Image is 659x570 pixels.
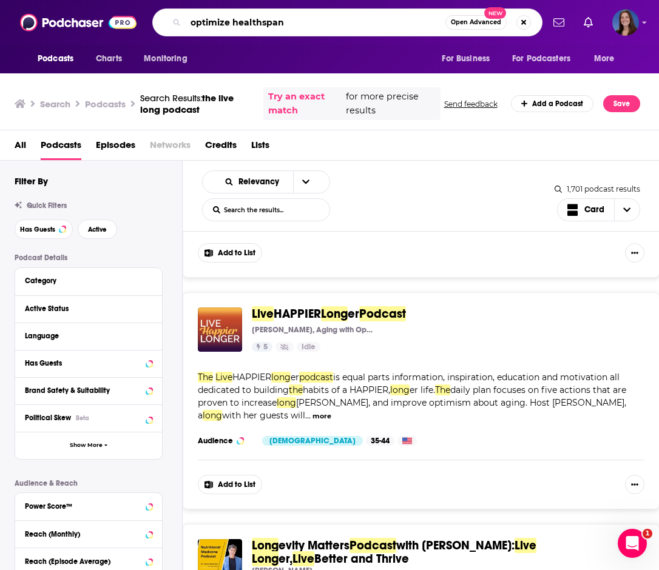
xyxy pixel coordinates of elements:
[88,226,107,233] span: Active
[140,92,254,115] div: Search Results:
[484,7,506,19] span: New
[303,384,390,395] span: habits of a HAPPIER,
[15,175,48,187] h2: Filter By
[25,355,152,370] button: Has Guests
[25,386,142,395] div: Brand Safety & Suitability
[70,442,103,449] span: Show More
[25,304,144,313] div: Active Status
[321,306,348,321] span: Long
[293,171,319,193] button: open menu
[549,12,569,33] a: Show notifications dropdown
[215,372,232,383] span: Live
[625,243,644,263] button: Show More Button
[251,135,269,160] a: Lists
[252,539,635,566] a: Longevity MattersPodcastwith [PERSON_NAME]:LiveLonger,LiveBetter and Thrive
[238,178,283,186] span: Relevancy
[40,98,70,110] h3: Search
[612,9,639,36] button: Show profile menu
[20,226,55,233] span: Has Guests
[15,432,162,459] button: Show More
[618,529,647,558] iframe: Intercom live chat
[25,277,144,285] div: Category
[140,92,254,115] a: Search Results:the live long podcast
[78,220,117,239] button: Active
[515,538,536,553] span: Live
[222,410,305,421] span: with her guests will
[96,135,135,160] a: Episodes
[346,90,435,118] span: for more precise results
[314,551,409,566] span: Better and Thrive
[511,95,594,112] a: Add a Podcast
[41,135,81,160] a: Podcasts
[291,372,299,383] span: er
[433,47,505,70] button: open menu
[350,538,396,553] span: Podcast
[442,50,490,67] span: For Business
[274,306,321,321] span: HAPPIER
[435,384,450,395] span: The
[557,198,641,221] button: Choose View
[198,372,213,383] span: The
[15,135,26,160] a: All
[252,307,406,321] a: LiveHAPPIERLongerPodcast
[252,306,274,321] span: Live
[292,551,314,566] span: Live
[25,410,152,425] button: Political SkewBeta
[198,243,262,263] button: Add to List
[441,99,501,109] button: Send feedback
[555,184,640,193] div: 1,701 podcast results
[302,341,316,354] span: Idle
[203,410,222,421] span: long
[186,13,445,32] input: Search podcasts, credits, & more...
[205,135,237,160] a: Credits
[25,383,152,398] button: Brand Safety & Suitability
[586,47,630,70] button: open menu
[96,50,122,67] span: Charts
[25,273,152,288] button: Category
[359,306,406,321] span: Podcast
[252,551,279,566] span: Long
[289,384,303,395] span: the
[277,397,296,408] span: long
[20,11,137,34] a: Podchaser - Follow, Share and Rate Podcasts
[15,479,163,488] p: Audience & Reach
[643,529,652,538] span: 1
[313,411,331,421] button: more
[451,19,501,25] span: Open Advanced
[202,170,330,193] h2: Choose List sort
[271,372,291,383] span: long
[25,553,152,568] button: Reach (Episode Average)
[603,95,640,112] button: Save
[252,325,373,335] p: [PERSON_NAME], Aging with Optimism & Building Habits of a HAPPIER, longer life!
[198,436,252,446] h3: Audience
[88,47,129,70] a: Charts
[144,50,187,67] span: Monitoring
[27,201,67,210] span: Quick Filters
[25,328,152,343] button: Language
[214,178,293,186] button: open menu
[348,306,359,321] span: er
[445,15,507,30] button: Open AdvancedNew
[262,436,363,446] div: [DEMOGRAPHIC_DATA]
[625,475,644,494] button: Show More Button
[584,206,604,214] span: Card
[198,397,626,421] span: [PERSON_NAME], and improve optimism about aging. Host [PERSON_NAME], a
[25,498,152,513] button: Power Score™
[297,342,320,352] a: Idle
[612,9,639,36] img: User Profile
[279,551,292,566] span: er,
[232,372,271,383] span: HAPPIER
[305,410,311,421] span: ...
[198,307,242,352] img: Live HAPPIER Longer Podcast
[25,526,152,541] button: Reach (Monthly)
[15,253,163,262] p: Podcast Details
[252,538,279,553] span: Long
[198,475,262,494] button: Add to List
